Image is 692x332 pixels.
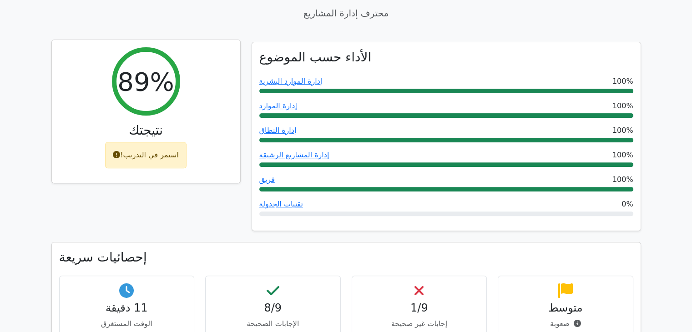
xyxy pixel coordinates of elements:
[612,77,633,86] font: 100%
[259,200,303,208] a: تقنيات الجدولة
[101,319,152,328] font: الوقت المستغرق
[259,77,323,86] a: إدارة الموارد البشرية
[59,250,147,265] font: إحصائيات سريعة
[612,151,633,159] font: 100%
[259,101,297,110] a: إدارة الموارد
[129,123,163,138] font: نتيجتك
[259,175,275,184] a: فريق
[259,151,329,159] a: إدارة المشاريع الرشيقة
[612,126,633,135] font: 100%
[621,200,633,208] font: 0%
[259,50,372,65] font: الأداء حسب الموضوع
[106,302,148,314] font: 11 دقيقة
[117,67,174,96] font: 89%
[391,319,447,328] font: إجابات غير صحيحة
[548,302,582,314] font: متوسط
[120,151,179,159] font: استمر في التدريب!
[264,302,282,314] font: 8/9
[612,175,633,184] font: 100%
[247,319,299,328] font: الإجابات الصحيحة
[303,8,389,19] font: محترف إدارة المشاريع
[550,319,570,328] font: صعوبة
[410,302,428,314] font: 1/9
[612,101,633,110] font: 100%
[259,126,297,135] a: إدارة النطاق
